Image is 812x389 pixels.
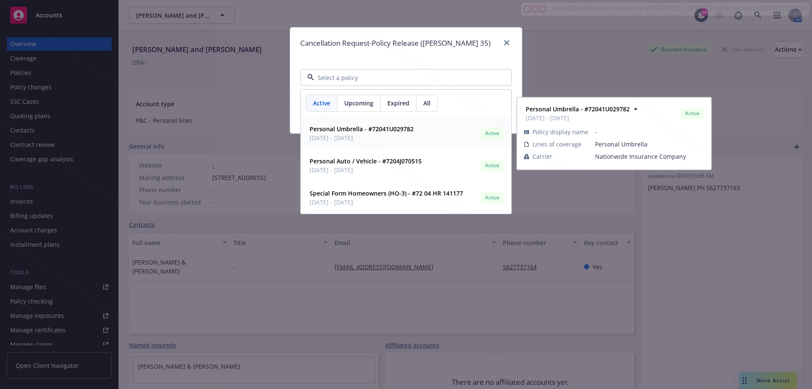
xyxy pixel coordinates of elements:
[310,198,463,207] span: [DATE] - [DATE]
[314,73,494,82] input: Select a policy
[595,140,704,149] span: Personal Umbrella
[484,130,501,137] span: Active
[310,125,414,133] strong: Personal Umbrella - #72041U029782
[532,152,552,161] span: Carrier
[502,38,512,48] a: close
[300,38,491,49] h1: Cancellation Request-Policy Release ([PERSON_NAME] 35)
[387,99,409,108] span: Expired
[344,99,373,108] span: Upcoming
[595,152,704,161] span: Nationwide Insurance Company
[526,113,630,122] span: [DATE] - [DATE]
[684,110,701,117] span: Active
[310,133,414,142] span: [DATE] - [DATE]
[313,99,330,108] span: Active
[310,189,463,197] strong: Special Form Homeowners (HO-3) - #72 04 HR 141177
[310,157,422,165] strong: Personal Auto / Vehicle - #7204J070515
[526,105,630,113] strong: Personal Umbrella - #72041U029782
[595,127,704,136] span: -
[310,166,422,174] span: [DATE] - [DATE]
[532,140,582,149] span: Lines of coverage
[484,162,501,169] span: Active
[423,99,431,108] span: All
[532,127,588,136] span: Policy display name
[484,194,501,201] span: Active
